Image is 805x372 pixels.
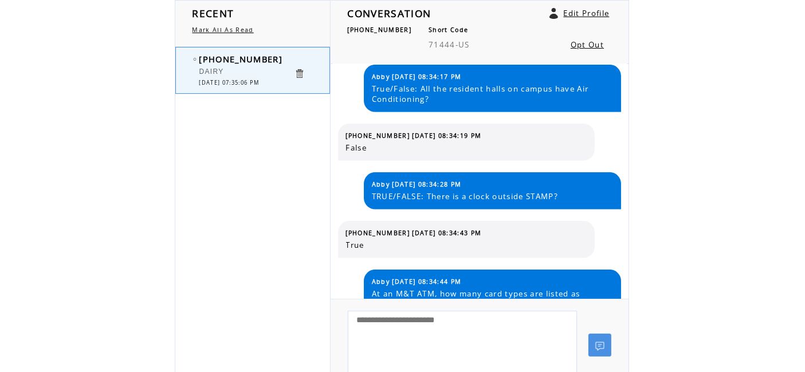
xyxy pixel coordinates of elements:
[429,26,468,34] span: Short Code
[199,53,283,65] span: [PHONE_NUMBER]
[372,84,612,104] span: True/False: All the resident halls on campus have Air Conditioning?
[193,26,254,34] a: Mark All As Read
[372,73,462,81] span: Abby [DATE] 08:34:17 PM
[193,58,197,61] img: bulletEmpty.png
[549,8,558,19] a: Click to edit user profile
[372,278,462,286] span: Abby [DATE] 08:34:44 PM
[372,191,612,201] span: TRUE/FALSE: There is a clock outside STAMP?
[199,79,260,86] span: [DATE] 07:35:06 PM
[348,6,431,20] span: CONVERSATION
[571,39,604,50] a: Opt Out
[294,68,305,79] a: Click to delete these messgaes
[564,8,610,18] a: Edit Profile
[199,68,224,76] span: DAIRY
[346,143,587,153] span: False
[348,26,412,34] span: [PHONE_NUMBER]
[193,6,234,20] span: RECENT
[346,229,482,237] span: [PHONE_NUMBER] [DATE] 08:34:43 PM
[346,240,587,250] span: True
[429,39,470,50] span: 71444-US
[346,132,482,140] span: [PHONE_NUMBER] [DATE] 08:34:19 PM
[372,288,612,309] span: At an M&T ATM, how many card types are listed as accepted?
[372,180,462,188] span: Abby [DATE] 08:34:28 PM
